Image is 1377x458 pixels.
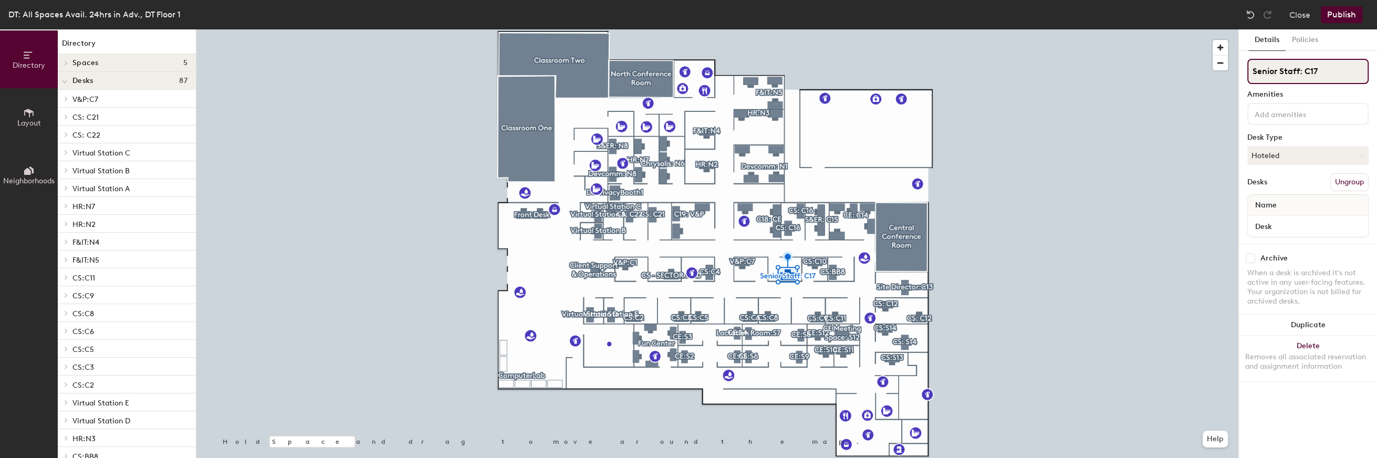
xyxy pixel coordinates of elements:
[72,184,130,193] span: Virtual Station A
[72,95,98,104] span: V&P:C7
[72,220,96,229] span: HR:N2
[8,8,181,21] div: DT: All Spaces Avail. 24hrs in Adv., DT Floor 1
[1262,9,1272,20] img: Redo
[72,238,99,247] span: F&IT:N4
[72,327,94,336] span: CS:C6
[1245,9,1256,20] img: Undo
[72,345,94,354] span: CS:C5
[1289,6,1310,23] button: Close
[1286,29,1324,51] button: Policies
[1247,178,1267,186] div: Desks
[1245,352,1371,371] div: Removes all associated reservation and assignment information
[1248,29,1286,51] button: Details
[1321,6,1362,23] button: Publish
[1247,133,1369,142] div: Desk Type
[1203,431,1228,447] button: Help
[72,363,94,372] span: CS:C3
[1247,90,1369,99] div: Amenities
[72,59,99,67] span: Spaces
[72,77,93,85] span: Desks
[72,381,94,390] span: CS:C2
[72,417,130,425] span: Virtual Station D
[72,149,130,158] span: Virtual Station C
[13,61,45,70] span: Directory
[72,434,96,443] span: HR:N3
[1247,268,1369,306] div: When a desk is archived it's not active in any user-facing features. Your organization is not bil...
[1260,254,1288,263] div: Archive
[72,113,99,122] span: CS: C21
[183,59,187,67] span: 5
[1239,336,1377,382] button: DeleteRemoves all associated reservation and assignment information
[72,202,95,211] span: HR:N7
[1239,315,1377,336] button: Duplicate
[72,292,94,300] span: CS:C9
[1253,107,1347,120] input: Add amenities
[1330,173,1369,191] button: Ungroup
[58,38,196,54] h1: Directory
[17,119,41,128] span: Layout
[3,176,55,185] span: Neighborhoods
[72,399,129,408] span: Virtual Station E
[1247,146,1369,165] button: Hoteled
[72,274,95,283] span: CS:C11
[1250,219,1366,234] input: Unnamed desk
[1250,196,1282,215] span: Name
[72,256,99,265] span: F&IT:N5
[179,77,187,85] span: 87
[72,309,94,318] span: CS:C8
[72,131,100,140] span: CS: C22
[72,166,130,175] span: Virtual Station B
